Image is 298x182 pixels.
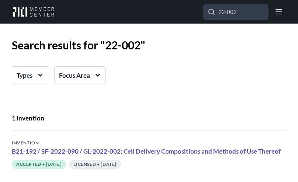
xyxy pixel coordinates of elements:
a: B21-192 / SF-2022-090 / GL-2022-002: Cell Delivery Compositions and Methods of Use Thereof [12,147,281,155]
div: INVENTION [12,139,286,147]
button: Focus Area [54,66,106,84]
span: accepted ● [DATE] [12,160,66,169]
img: Workflow [12,7,54,17]
input: Search [203,4,268,20]
span: Licensed ● [DATE] [69,160,121,169]
div: 1 Invention [12,113,286,130]
h1: Search results for " 22-002 " [12,38,286,52]
button: Types [12,66,48,84]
